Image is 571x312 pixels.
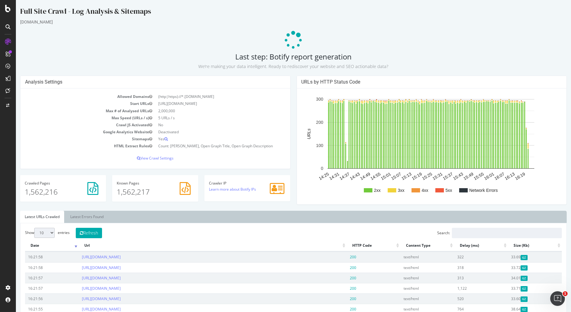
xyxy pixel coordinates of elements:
td: Google Analytics Website [9,128,139,135]
text: 15:55 [457,171,469,181]
td: Start URLs [9,100,139,107]
a: [URL][DOMAIN_NAME] [66,275,105,281]
small: We’re making your data intelligent. Ready to rediscover your website and SEO actionable data? [183,63,373,69]
span: Gzipped Content [505,307,512,312]
td: 33.72 [492,262,546,273]
td: Sitemaps [9,135,139,142]
td: Count: [PERSON_NAME], Open Graph Title, Open Graph Description [139,142,269,149]
td: 313 [438,273,492,283]
th: HTTP Code: activate to sort column ascending [331,240,385,252]
text: 15:19 [395,171,407,181]
td: 33.69 [492,252,546,262]
span: 200 [334,254,340,260]
td: 16:21:57 [9,283,63,293]
text: 16:07 [478,171,489,181]
th: Content Type: activate to sort column ascending [385,240,438,252]
td: text/html [385,293,438,304]
td: Crawl JS Activated [9,121,139,128]
td: No [139,121,269,128]
p: View Crawl Settings [9,156,270,161]
text: 15:31 [415,171,427,181]
td: 1,122 [438,283,492,293]
text: 14:43 [333,171,345,181]
text: 15:07 [374,171,386,181]
h4: URLs by HTTP Status Code [286,79,546,85]
h4: Pages Known [101,181,178,185]
td: 16:21:56 [9,293,63,304]
text: 14:49 [343,171,355,181]
h4: Crawler IP [193,181,270,185]
h2: Last step: Botify report generation [4,52,551,70]
text: 4xx [406,188,412,193]
td: text/html [385,273,438,283]
td: (http|https)://*.[DOMAIN_NAME] [139,93,269,100]
td: Max # of Analysed URLs [9,107,139,114]
span: Gzipped Content [505,276,512,281]
td: text/html [385,283,438,293]
td: 16:21:58 [9,262,63,273]
th: Date: activate to sort column ascending [9,240,63,252]
h4: Analysis Settings [9,79,270,85]
text: 16:19 [498,171,510,181]
span: Gzipped Content [505,286,512,291]
text: URLs [290,129,295,139]
td: 520 [438,293,492,304]
span: Gzipped Content [505,255,512,260]
text: 2xx [358,188,365,193]
input: Search: [436,228,546,238]
p: 1,562,216 [9,187,86,197]
text: 15:13 [385,171,397,181]
text: 15:43 [436,171,448,181]
td: 322 [438,252,492,262]
td: 2,000,000 [139,107,269,114]
span: 200 [334,286,340,291]
button: Refresh [60,228,86,238]
th: Size (Kb): activate to sort column ascending [492,240,546,252]
text: 100 [300,143,307,148]
text: 3xx [382,188,389,193]
td: 318 [438,262,492,273]
a: [URL][DOMAIN_NAME] [66,254,105,260]
label: Search: [421,228,546,238]
text: 16:01 [467,171,479,181]
a: [URL][DOMAIN_NAME] [66,296,105,301]
span: 200 [334,307,340,312]
span: 200 [334,296,340,301]
td: Max Speed (URLs / s) [9,114,139,121]
text: 14:55 [353,171,365,181]
td: Deactivated [139,128,269,135]
td: 5 URLs / s [139,114,269,121]
a: Latest URLs Crawled [4,211,48,223]
svg: A chart. [286,93,544,200]
text: 14:37 [323,171,335,181]
text: 0 [305,166,307,171]
a: Latest Errors Found [50,211,92,223]
td: [URL][DOMAIN_NAME] [139,100,269,107]
h4: Pages Crawled [9,181,86,185]
a: Learn more about Botify IPs [193,187,240,192]
th: Delay (ms): activate to sort column ascending [438,240,492,252]
td: 34.01 [492,273,546,283]
td: Yes [139,135,269,142]
a: [URL][DOMAIN_NAME] [66,307,105,312]
a: [URL][DOMAIN_NAME] [66,286,105,291]
div: [DOMAIN_NAME] [4,19,551,25]
text: 15:37 [426,171,438,181]
p: 1,562,217 [101,187,178,197]
span: 200 [334,275,340,281]
th: Url: activate to sort column ascending [63,240,331,252]
span: Gzipped Content [505,265,512,271]
span: 200 [334,265,340,270]
text: 5xx [430,188,436,193]
text: Network Errors [453,188,482,193]
iframe: Intercom live chat [550,291,565,306]
td: 16:21:58 [9,252,63,262]
div: Full Site Crawl - Log Analysis & Sitemaps [4,6,551,19]
td: 33.60 [492,293,546,304]
td: text/html [385,252,438,262]
text: 15:25 [405,171,417,181]
text: 200 [300,120,307,125]
td: text/html [385,262,438,273]
text: 14:25 [302,171,314,181]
